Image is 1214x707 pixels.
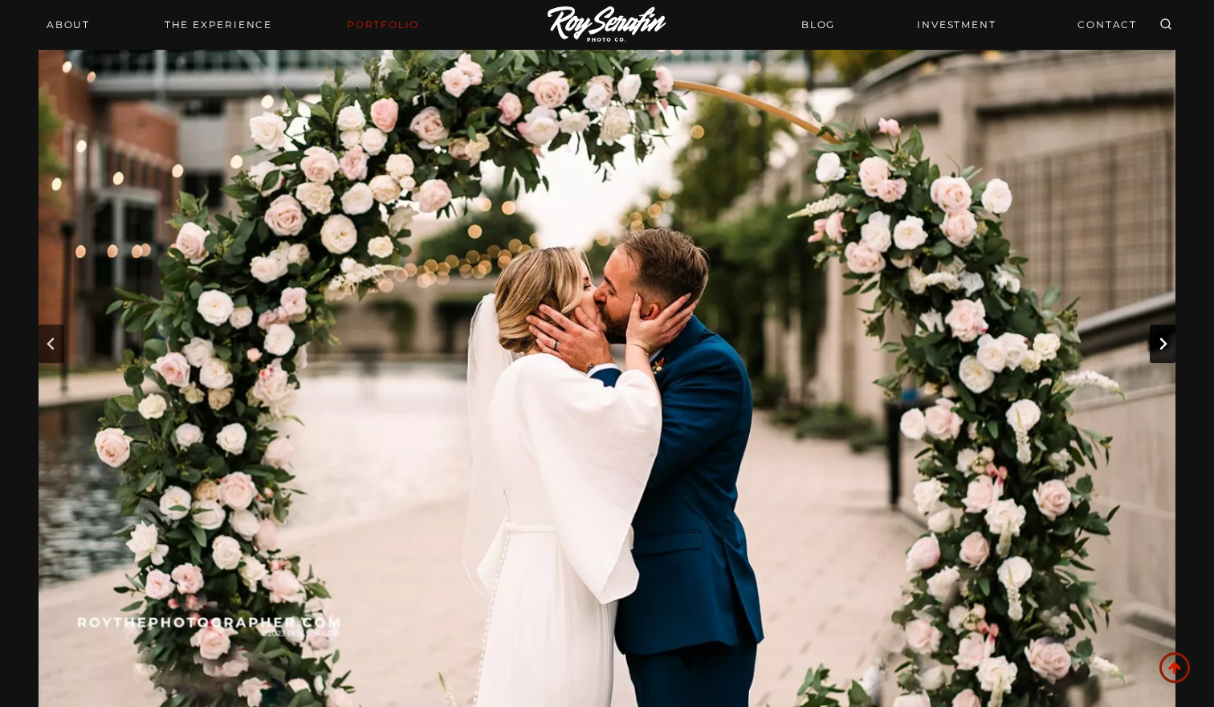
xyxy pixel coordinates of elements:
nav: Secondary Navigation [792,10,1147,39]
a: INVESTMENT [907,10,1005,39]
a: About [37,14,100,36]
img: Logo of Roy Serafin Photo Co., featuring stylized text in white on a light background, representi... [548,6,666,44]
button: View Search Form [1155,14,1177,36]
a: THE EXPERIENCE [155,14,282,36]
button: Next slide [1150,325,1175,363]
a: Portfolio [337,14,429,36]
a: CONTACT [1068,10,1147,39]
button: Previous slide [39,325,64,363]
a: BLOG [792,10,845,39]
nav: Primary Navigation [37,14,429,36]
a: Scroll to top [1159,652,1190,683]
